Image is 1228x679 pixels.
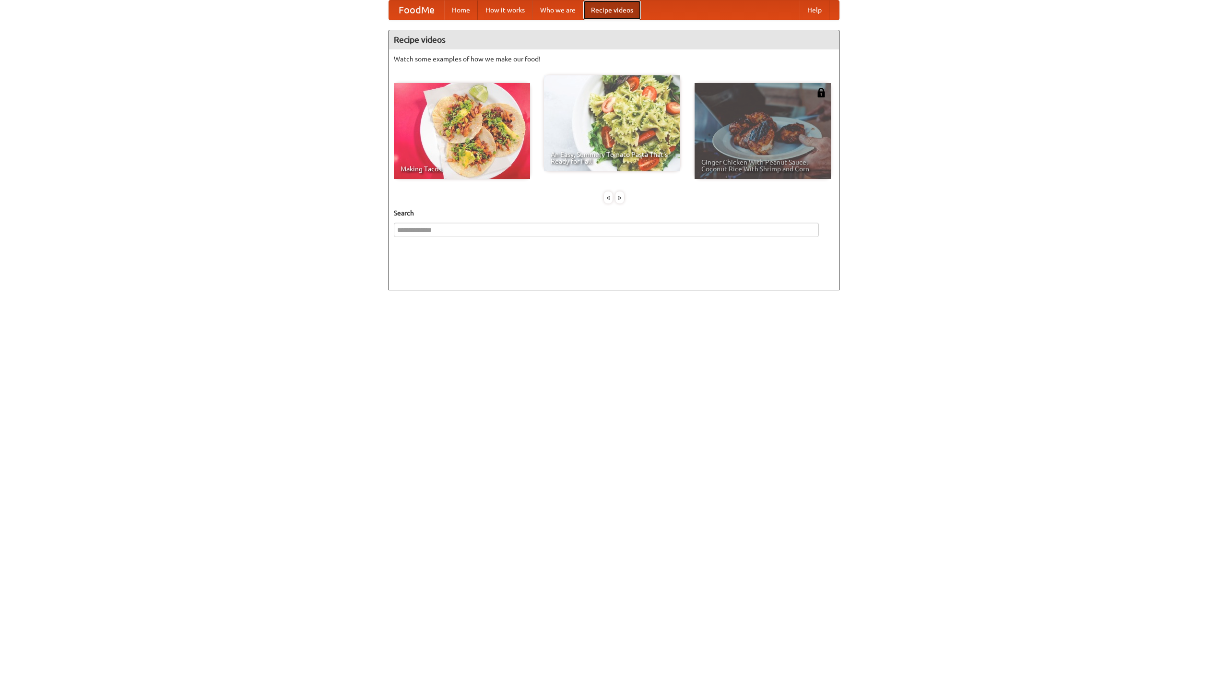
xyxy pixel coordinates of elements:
img: 483408.png [816,88,826,97]
h5: Search [394,208,834,218]
div: « [604,191,613,203]
a: Help [800,0,829,20]
a: Home [444,0,478,20]
p: Watch some examples of how we make our food! [394,54,834,64]
a: Making Tacos [394,83,530,179]
h4: Recipe videos [389,30,839,49]
a: How it works [478,0,532,20]
span: An Easy, Summery Tomato Pasta That's Ready for Fall [551,151,673,165]
a: FoodMe [389,0,444,20]
span: Making Tacos [401,166,523,172]
div: » [615,191,624,203]
a: Who we are [532,0,583,20]
a: Recipe videos [583,0,641,20]
a: An Easy, Summery Tomato Pasta That's Ready for Fall [544,75,680,171]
